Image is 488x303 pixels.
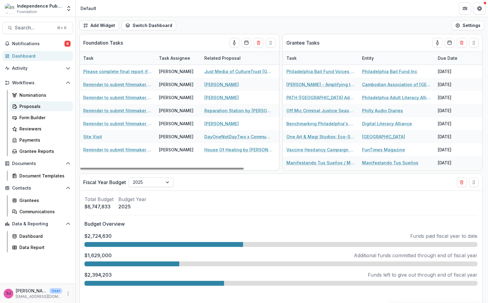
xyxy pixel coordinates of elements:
[79,21,119,30] button: Add Widget
[2,183,73,193] button: Open Contacts
[204,94,239,101] a: [PERSON_NAME]
[473,2,486,15] button: Get Help
[204,133,273,140] a: DayOneNotDayTwo x Community AF
[118,203,147,210] p: 2025
[434,156,480,169] div: [DATE]
[118,196,147,203] p: Budget Year
[283,52,358,65] div: Task
[434,91,480,104] div: [DATE]
[84,252,112,259] p: $1,629,000
[19,92,68,98] div: Nominations
[10,113,73,123] a: Form Builder
[84,220,477,227] p: Budget Overview
[50,288,62,294] p: User
[276,55,303,61] div: Due Date
[2,159,73,168] button: Open Documents
[159,94,193,101] div: [PERSON_NAME]
[56,25,68,31] div: ⌘ + K
[229,38,239,48] button: toggle-assigned-to-me
[204,107,273,114] a: Reparation Station by [PERSON_NAME]
[2,39,73,49] button: Notifications6
[84,203,114,210] p: $6,747,833
[83,81,152,88] a: Reminder to submit filmmaker report
[434,104,480,117] div: [DATE]
[10,171,73,181] a: Document Templates
[459,2,471,15] button: Partners
[286,68,355,75] a: Philadelphia Bail Fund Voices of Cash Bail - [GEOGRAPHIC_DATA] Bail Fund
[286,160,355,166] a: Manifestando Tus Sueños / Manifesting your Dreams - Manifestando Tus Sueños
[201,52,276,65] div: Related Proposal
[83,179,126,186] p: Fiscal Year Budget
[469,177,479,187] button: Drag
[204,120,239,127] a: [PERSON_NAME]
[80,52,155,65] div: Task
[19,197,68,204] div: Grantees
[286,133,355,140] a: One Art & Magi Studios: Eco-Sustainable Multimedia Lab for the Future - One Art Community Center
[276,52,322,65] div: Due Date
[159,107,193,114] div: [PERSON_NAME]
[276,78,322,91] div: [DATE]
[358,52,434,65] div: Entity
[19,114,68,121] div: Form Builder
[83,94,152,101] a: Reminder to submit filmmaker report
[286,39,319,46] p: Grantee Tasks
[457,38,467,48] button: Delete card
[286,146,355,153] a: Vaccine Hesitancy Campaign - FunTimes Magazine
[276,91,322,104] div: [DATE]
[17,9,37,15] span: Foundation
[12,53,68,59] div: Dashboard
[12,66,63,71] span: Activity
[19,103,68,109] div: Proposals
[17,3,62,9] div: Independence Public Media Foundation
[19,244,68,251] div: Data Report
[434,65,480,78] div: [DATE]
[10,101,73,111] a: Proposals
[434,143,480,156] div: [DATE]
[10,195,73,205] a: Grantees
[84,196,114,203] p: Total Budget
[80,55,97,61] div: Task
[19,148,68,154] div: Grantee Reports
[2,22,73,34] button: Search...
[84,232,112,240] p: $2,724,630
[10,124,73,134] a: Reviewers
[286,107,355,114] a: Off Mic Criminal Justice Season - Philly Audio Diaries
[12,186,63,191] span: Contacts
[266,38,275,48] button: Drag
[362,68,417,75] a: Philadelphia Bail Fund Inc
[358,55,378,61] div: Entity
[83,120,152,127] a: Reminder to submit filmmaker report
[64,290,72,297] button: More
[19,126,68,132] div: Reviewers
[2,51,73,61] a: Dashboard
[121,21,176,30] button: Switch Dashboard
[204,81,239,88] a: [PERSON_NAME]
[12,161,63,166] span: Documents
[159,68,193,75] div: [PERSON_NAME]
[276,104,322,117] div: [DATE]
[10,231,73,241] a: Dashboard
[362,146,405,153] a: FunTimes Magazine
[64,41,71,47] span: 6
[204,146,273,153] a: House Of Healing by [PERSON_NAME]
[451,21,484,30] button: Settings
[12,80,63,86] span: Workflows
[155,55,194,61] div: Task Assignee
[201,55,244,61] div: Related Proposal
[434,52,480,65] div: Due Date
[2,219,73,229] button: Open Data & Reporting
[19,173,68,179] div: Document Templates
[19,233,68,239] div: Dashboard
[12,221,63,227] span: Data & Reporting
[457,177,467,187] button: Delete card
[362,120,412,127] a: Digital Literacy Alliance
[5,4,15,13] img: Independence Public Media Foundation
[10,207,73,217] a: Communications
[83,133,102,140] a: Site Visit
[155,52,201,65] div: Task Assignee
[159,81,193,88] div: [PERSON_NAME]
